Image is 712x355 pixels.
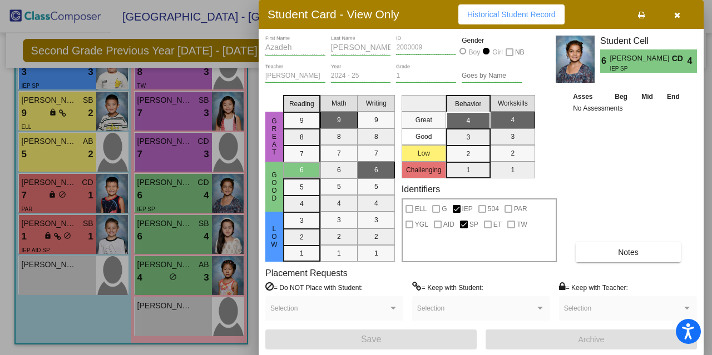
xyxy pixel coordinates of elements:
span: TW [517,218,527,231]
span: Archive [578,335,605,344]
label: Placement Requests [265,268,348,278]
span: 4 [688,54,697,68]
th: Asses [570,91,607,103]
span: YGL [415,218,428,231]
th: Beg [607,91,634,103]
span: 504 [488,202,499,216]
span: Good [269,171,279,202]
span: Notes [618,248,639,257]
span: Great [269,117,279,156]
span: [PERSON_NAME] [610,53,671,64]
label: Identifiers [402,184,440,194]
span: G [442,202,447,216]
span: PAR [514,202,527,216]
span: NB [515,46,525,59]
span: 6 [600,54,610,68]
h3: Student Card - View Only [268,7,399,21]
input: year [331,72,391,80]
button: Save [265,329,477,349]
span: ET [493,218,502,231]
th: Mid [635,91,660,103]
span: Historical Student Record [467,10,556,19]
span: IEP [462,202,473,216]
button: Notes [576,242,681,262]
span: IEP SP [610,64,664,73]
mat-label: Gender [462,36,522,46]
label: = Do NOT Place with Student: [265,282,363,293]
span: ELL [415,202,427,216]
h3: Student Cell [600,36,697,46]
span: CD [672,53,688,64]
div: Boy [468,47,481,57]
input: teacher [265,72,325,80]
input: Enter ID [396,44,456,52]
input: goes by name [462,72,522,80]
th: End [660,91,686,103]
input: grade [396,72,456,80]
span: Save [361,334,381,344]
span: SP [469,218,478,231]
label: = Keep with Teacher: [559,282,628,293]
span: Low [269,225,279,248]
td: No Assessments [570,103,687,114]
div: Girl [492,47,503,57]
label: = Keep with Student: [412,282,483,293]
button: Historical Student Record [458,4,565,24]
span: AID [443,218,454,231]
button: Archive [486,329,697,349]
